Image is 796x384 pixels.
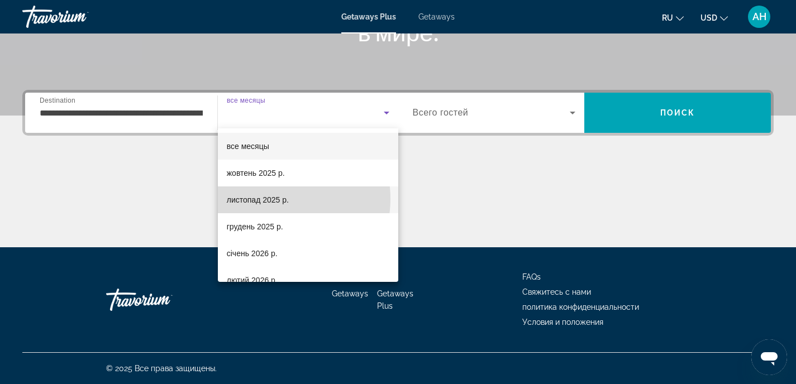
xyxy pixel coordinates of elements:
span: все месяцы [227,142,269,151]
span: грудень 2025 р. [227,220,283,233]
span: січень 2026 р. [227,247,278,260]
span: лютий 2026 р. [227,273,278,287]
iframe: Кнопка для запуску вікна повідомлень [751,339,787,375]
span: листопад 2025 р. [227,193,289,207]
span: жовтень 2025 р. [227,166,285,180]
